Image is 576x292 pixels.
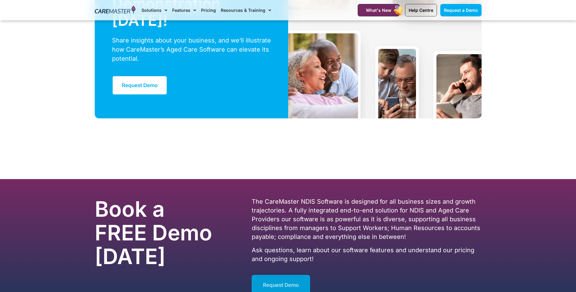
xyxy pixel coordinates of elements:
p: Ask questions, learn about our software features and understand our pricing and ongoing support! [252,246,481,263]
a: What's New [358,4,400,16]
img: CareMaster Logo [95,6,136,15]
a: Request a Demo [440,4,482,16]
span: What's New [366,8,391,13]
p: The CareMaster NDIS Software is designed for all business sizes and growth trajectories. A fully ... [252,197,481,241]
span: Request Demo [122,82,158,88]
a: Help Centre [405,4,437,16]
span: Help Centre [409,8,433,13]
h2: Book a FREE Demo [DATE] [95,197,220,268]
a: Request Demo [112,76,167,95]
span: Request a Demo [444,8,478,13]
span: Request Demo [263,282,299,288]
p: Share insights about your business, and we’ll illustrate how CareMaster’s Aged Care Software can ... [112,36,271,63]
